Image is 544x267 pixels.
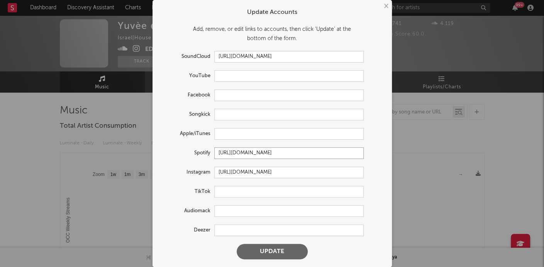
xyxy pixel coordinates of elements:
label: TikTok [160,187,214,196]
div: Add, remove, or edit links to accounts, then click 'Update' at the bottom of the form. [160,25,384,43]
label: YouTube [160,71,214,81]
label: Audiomack [160,206,214,216]
label: Spotify [160,149,214,158]
button: Update [237,244,308,259]
label: Deezer [160,226,214,235]
label: Apple/iTunes [160,129,214,139]
label: SoundCloud [160,52,214,61]
div: Update Accounts [160,8,384,17]
label: Songkick [160,110,214,119]
label: Instagram [160,168,214,177]
label: Facebook [160,91,214,100]
button: × [381,2,390,10]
